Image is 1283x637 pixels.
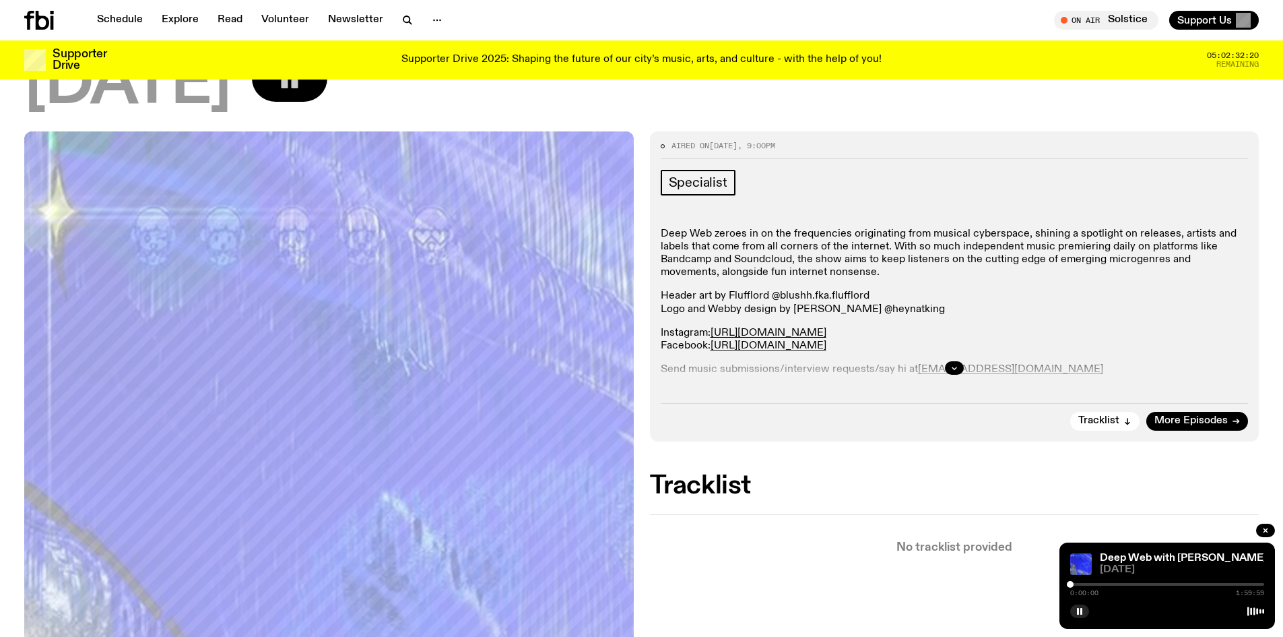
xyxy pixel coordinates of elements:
button: Tracklist [1070,412,1140,431]
h2: Tracklist [650,474,1259,498]
a: [URL][DOMAIN_NAME] [711,328,826,338]
a: Specialist [661,170,735,195]
span: [DATE] [709,140,737,151]
h3: Supporter Drive [53,49,106,71]
a: Deep Web with [PERSON_NAME] [1100,553,1267,564]
a: Read [209,11,251,30]
a: Newsletter [320,11,391,30]
a: More Episodes [1146,412,1248,431]
img: An abstract artwork, in bright blue with amorphous shapes, illustrated shimmers and small drawn c... [1070,553,1092,575]
p: Instagram: Facebook: [661,327,1249,353]
a: Volunteer [253,11,317,30]
p: Header art by Flufflord @blushh.fka.flufflord Logo and Webby design by [PERSON_NAME] @heynatking [661,290,1249,315]
span: 05:02:32:20 [1207,52,1259,59]
a: Schedule [89,11,151,30]
span: Specialist [669,175,727,190]
p: Supporter Drive 2025: Shaping the future of our city’s music, arts, and culture - with the help o... [401,54,882,66]
span: 0:00:00 [1070,590,1098,597]
span: Tracklist [1078,416,1119,426]
span: More Episodes [1154,416,1228,426]
p: Deep Web zeroes in on the frequencies originating from musical cyberspace, shining a spotlight on... [661,228,1249,280]
span: , 9:00pm [737,140,775,151]
span: Aired on [671,140,709,151]
p: No tracklist provided [650,542,1259,553]
span: Support Us [1177,14,1232,26]
a: Explore [154,11,207,30]
button: Support Us [1169,11,1259,30]
span: [DATE] [1100,565,1264,575]
span: [DATE] [24,55,230,115]
button: On AirSolstice [1054,11,1158,30]
span: Remaining [1216,61,1259,68]
span: 1:59:59 [1236,590,1264,597]
a: [URL][DOMAIN_NAME] [711,340,826,351]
